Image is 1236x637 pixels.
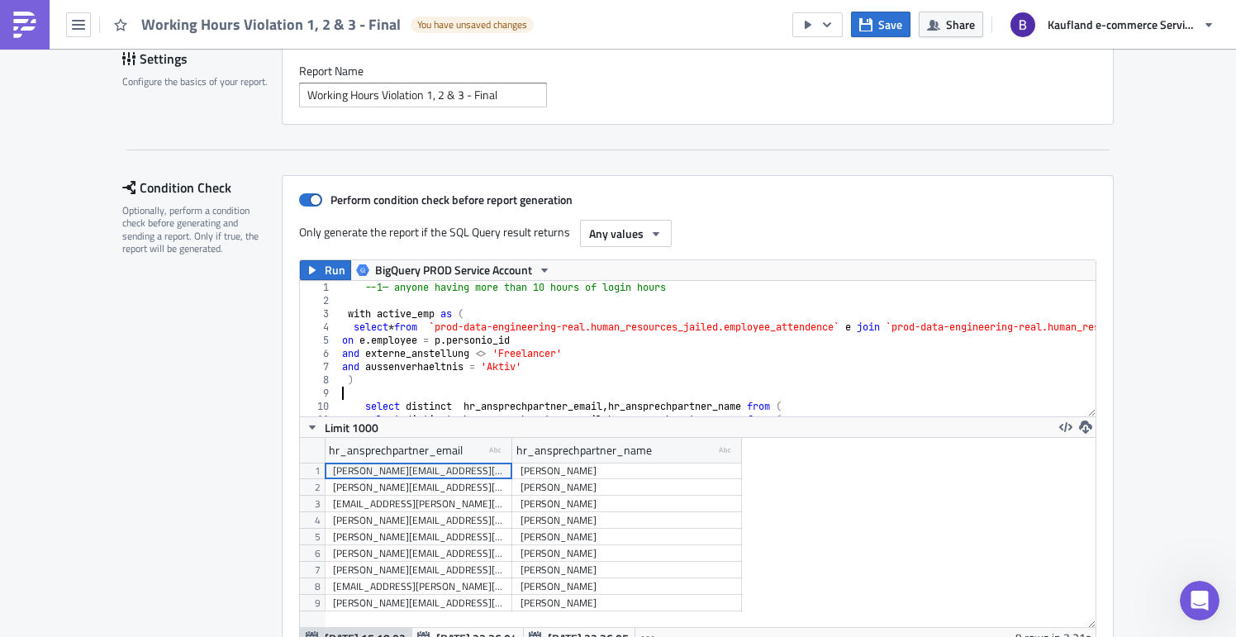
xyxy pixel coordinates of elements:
div: 9 [300,387,340,400]
p: Attention! Alert for Working Hours Violation! [7,7,789,20]
div: [PERSON_NAME] [521,562,734,578]
div: 7 [300,360,340,373]
div: [PERSON_NAME] [521,578,734,595]
div: [PERSON_NAME][EMAIL_ADDRESS][DOMAIN_NAME] [333,529,504,545]
img: Avatar [1009,11,1037,39]
img: Profile image for Łukasz [240,26,273,59]
button: BigQuery PROD Service Account [350,260,557,280]
div: [PERSON_NAME] [521,479,734,496]
h2: Read our Docs [34,374,297,392]
span: Share [946,16,975,33]
div: [PERSON_NAME][EMAIL_ADDRESS][DOMAIN_NAME] [333,562,504,578]
span: BigQuery PROD Service Account [375,260,532,280]
span: Kaufland e-commerce Services GmbH & Co. KG [1048,16,1196,33]
div: We typically reply in under 30 minutes [34,321,276,338]
div: 1 [300,281,340,294]
button: Any values [580,220,672,247]
button: Messages [110,485,220,551]
p: Please find attached PDF for the details of all the employees who shows the working hours regulat... [7,43,789,83]
div: Optionally, perform a condition check before generating and sending a report. Only if true, the r... [122,204,271,255]
label: Report Nam﻿e [299,64,1096,78]
p: Thanks [7,88,789,101]
body: Rich Text Area. Press ALT-0 for help. [7,7,789,101]
div: [PERSON_NAME] [521,595,734,611]
p: Hi Bharti 👋 [33,117,297,145]
img: Profile image for Łukasz [34,233,67,266]
strong: Perform condition check before report generation [330,191,573,208]
div: Recent message [34,208,297,226]
p: Hi {{ [DOMAIN_NAME]_ansprechpartner_name }}, [7,25,789,38]
div: Settings [122,46,282,71]
img: Profile image for Zsolt [208,26,241,59]
label: Only generate the report if the SQL Query result returns [299,220,572,245]
div: Close [284,26,314,56]
div: Profile image for ŁukaszHello Bharti, it is limitation coming from Tableau REST API: [URL][DOMAIN... [17,219,313,280]
div: [PERSON_NAME] [521,545,734,562]
div: Condition Check [122,175,282,200]
div: Check our Documentation [17,409,313,453]
p: How can we help? [33,145,297,174]
div: [PERSON_NAME] [74,250,169,267]
div: 8 [300,373,340,387]
div: [PERSON_NAME][EMAIL_ADDRESS][PERSON_NAME][DOMAIN_NAME] [333,512,504,529]
div: [PERSON_NAME][EMAIL_ADDRESS][PERSON_NAME][DOMAIN_NAME] [333,463,504,479]
div: [EMAIL_ADDRESS][PERSON_NAME][DOMAIN_NAME] [333,578,504,595]
button: Limit 1000 [300,417,384,437]
div: 10 [300,400,340,413]
div: [PERSON_NAME][EMAIL_ADDRESS][DOMAIN_NAME] [333,545,504,562]
button: Help [221,485,330,551]
span: Help [262,526,288,538]
div: 6 [300,347,340,360]
span: Working Hours Violation 1, 2 & 3 - Final [141,15,402,34]
div: hr_ansprechpartner_name [516,438,652,463]
button: Kaufland e-commerce Services GmbH & Co. KG [1001,7,1224,43]
button: Save [851,12,910,37]
div: [PERSON_NAME][EMAIL_ADDRESS][PERSON_NAME][DOMAIN_NAME] [333,479,504,496]
div: 5 [300,334,340,347]
span: Home [36,526,74,538]
span: You have unsaved changes [417,18,527,31]
div: hr_ansprechpartner_email [329,438,463,463]
button: Run [300,260,351,280]
div: 3 [300,307,340,321]
button: Share [919,12,983,37]
span: Run [325,260,345,280]
iframe: Intercom live chat [1180,581,1219,620]
span: Hello Bharti, it is limitation coming from Tableau REST API: [URL][DOMAIN_NAME] If a crosstab is ... [74,234,1226,247]
div: Configure the basics of your report. [122,75,271,88]
div: • [DATE] [173,250,219,267]
div: Recent messageProfile image for ŁukaszHello Bharti, it is limitation coming from Tableau REST API... [17,194,314,281]
div: Send us a message [34,303,276,321]
div: [PERSON_NAME] [521,463,734,479]
div: [EMAIL_ADDRESS][PERSON_NAME][DOMAIN_NAME] [333,496,504,512]
div: [PERSON_NAME] [521,529,734,545]
div: 4 [300,321,340,334]
div: [PERSON_NAME][EMAIL_ADDRESS][PERSON_NAME][DOMAIN_NAME] [333,595,504,611]
div: Send us a messageWe typically reply in under 30 minutes [17,289,314,352]
img: logo [33,32,175,56]
div: 11 [300,413,340,426]
div: Check our Documentation [34,422,297,440]
div: 2 [300,294,340,307]
div: [PERSON_NAME] [521,496,734,512]
div: [PERSON_NAME] [521,512,734,529]
span: Any values [589,225,644,242]
img: PushMetrics [12,12,38,38]
h2: Book a demo [34,474,297,492]
span: Messages [137,526,194,538]
span: Save [878,16,902,33]
span: Limit 1000 [325,419,378,436]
